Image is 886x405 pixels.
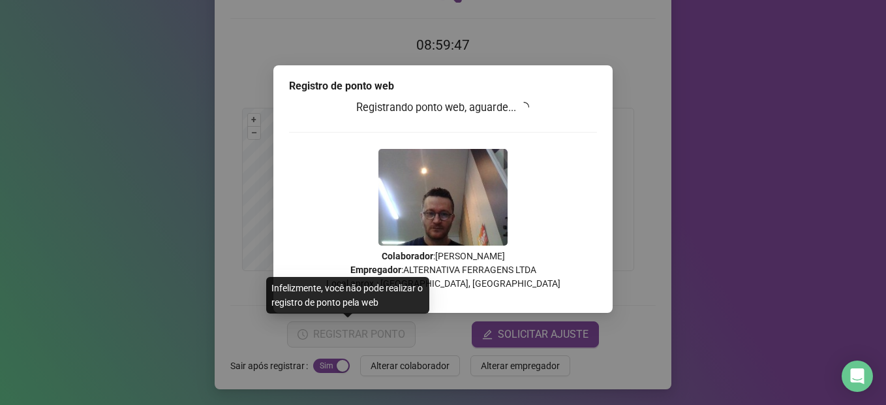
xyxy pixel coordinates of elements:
span: loading [519,102,529,112]
p: : [PERSON_NAME] : ALTERNATIVA FERRAGENS LTDA Local aprox.: [GEOGRAPHIC_DATA], [GEOGRAPHIC_DATA] [289,250,597,291]
strong: Empregador [350,265,401,275]
img: Z [378,149,508,246]
div: Open Intercom Messenger [842,361,873,392]
div: Registro de ponto web [289,78,597,94]
h3: Registrando ponto web, aguarde... [289,99,597,116]
div: Infelizmente, você não pode realizar o registro de ponto pela web [266,277,429,314]
strong: Colaborador [382,251,433,261]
